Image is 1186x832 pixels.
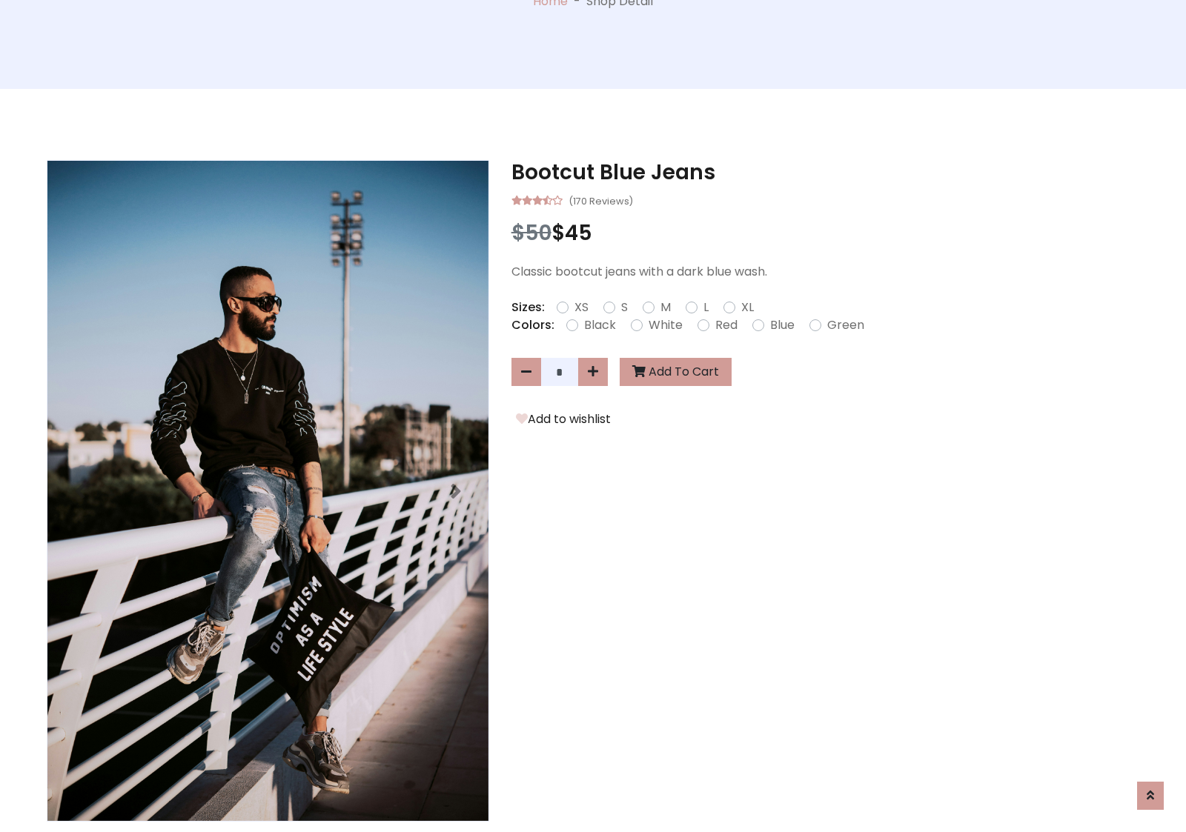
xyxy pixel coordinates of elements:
label: Green [827,316,864,334]
label: Blue [770,316,795,334]
label: M [660,299,671,316]
label: L [703,299,709,316]
label: White [649,316,683,334]
label: Red [715,316,738,334]
label: XS [574,299,589,316]
small: (170 Reviews) [569,191,633,209]
button: Add to wishlist [511,410,615,429]
p: Sizes: [511,299,545,316]
button: Add To Cart [620,358,732,386]
h3: Bootcut Blue Jeans [511,160,1139,185]
span: 45 [565,219,592,247]
h3: $ [511,221,1139,246]
label: XL [741,299,754,316]
label: S [621,299,628,316]
p: Classic bootcut jeans with a dark blue wash. [511,263,1139,281]
label: Black [584,316,616,334]
span: $50 [511,219,551,247]
img: Image [47,161,488,821]
p: Colors: [511,316,554,334]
